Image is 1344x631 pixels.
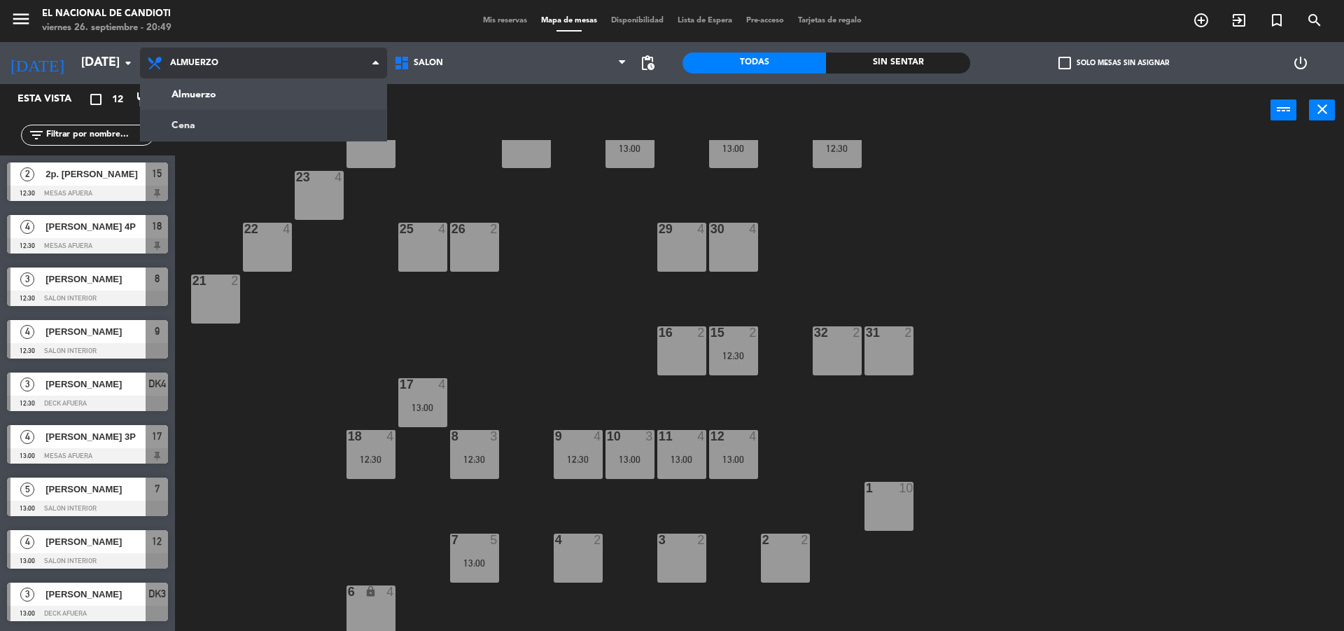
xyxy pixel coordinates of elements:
span: Lista de Espera [671,17,739,25]
div: El Nacional de Candioti [42,7,171,21]
div: 4 [697,223,706,235]
div: 32 [814,326,815,339]
i: filter_list [28,127,45,144]
span: check_box_outline_blank [1058,57,1071,69]
i: power_settings_new [1292,55,1309,71]
span: DK4 [148,375,166,392]
i: turned_in_not [1268,12,1285,29]
div: 2 [853,326,861,339]
span: [PERSON_NAME] [45,587,146,602]
div: 22 [244,223,245,235]
div: 4 [749,430,757,443]
span: 12 [112,92,123,108]
i: arrow_drop_down [120,55,136,71]
i: exit_to_app [1231,12,1247,29]
div: 12:30 [709,351,758,361]
span: [PERSON_NAME] [45,482,146,497]
div: 13:00 [605,455,654,464]
i: search [1306,12,1323,29]
div: 18 [348,430,349,443]
button: menu [10,8,31,34]
span: 17 [152,428,162,445]
div: Sin sentar [826,53,969,74]
div: 4 [555,534,556,546]
button: power_input [1270,99,1296,120]
div: viernes 26. septiembre - 20:49 [42,21,171,35]
div: 12:30 [813,144,862,153]
div: 4 [283,223,291,235]
span: 7 [155,480,160,497]
div: 5 [490,534,498,546]
span: 3 [20,588,34,602]
div: 2 [594,534,602,546]
span: 2 [20,167,34,181]
span: [PERSON_NAME] 4P [45,219,146,234]
label: Solo mesas sin asignar [1058,57,1169,69]
div: Esta vista [7,91,101,108]
a: Almuerzo [141,79,386,110]
span: 18 [152,218,162,235]
div: 12:30 [346,455,395,464]
span: Mapa de mesas [534,17,604,25]
button: close [1309,99,1335,120]
span: 12 [152,533,162,550]
div: 4 [594,430,602,443]
div: 4 [697,430,706,443]
div: 4 [438,223,447,235]
div: 13:00 [709,144,758,153]
i: restaurant [135,91,152,108]
div: 3 [645,430,654,443]
div: 1 [866,482,867,494]
span: 5 [20,483,34,497]
span: 8 [155,270,160,287]
div: 2 [490,223,498,235]
div: 4 [749,223,757,235]
span: 4 [20,325,34,339]
div: 31 [866,326,867,339]
div: 2 [762,534,763,546]
div: 12:30 [554,455,603,464]
span: 4 [20,430,34,444]
span: [PERSON_NAME] [45,272,146,286]
i: crop_square [87,91,104,108]
div: 13:00 [657,455,706,464]
div: 4 [386,430,395,443]
div: 2 [801,534,809,546]
div: 4 [386,585,395,598]
span: [PERSON_NAME] [45,534,146,549]
span: [PERSON_NAME] 3P [45,429,146,444]
i: menu [10,8,31,29]
span: 9 [155,323,160,340]
div: 9 [555,430,556,443]
span: Mis reservas [476,17,534,25]
span: Disponibilidad [604,17,671,25]
i: add_circle_outline [1193,12,1210,29]
div: 2 [231,275,239,287]
span: 4 [20,535,34,549]
div: 10 [607,430,608,443]
span: [PERSON_NAME] [45,324,146,339]
div: 2 [904,326,913,339]
div: 13:00 [450,558,499,568]
span: 2p. [PERSON_NAME] [45,167,146,181]
div: 13:00 [605,144,654,153]
span: 3 [20,272,34,286]
input: Filtrar por nombre... [45,127,153,143]
span: 3 [20,377,34,391]
div: 13:00 [398,403,447,412]
div: 4 [438,378,447,391]
span: Almuerzo [170,58,218,68]
div: 3 [490,430,498,443]
span: [PERSON_NAME] [45,377,146,391]
div: 10 [899,482,913,494]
